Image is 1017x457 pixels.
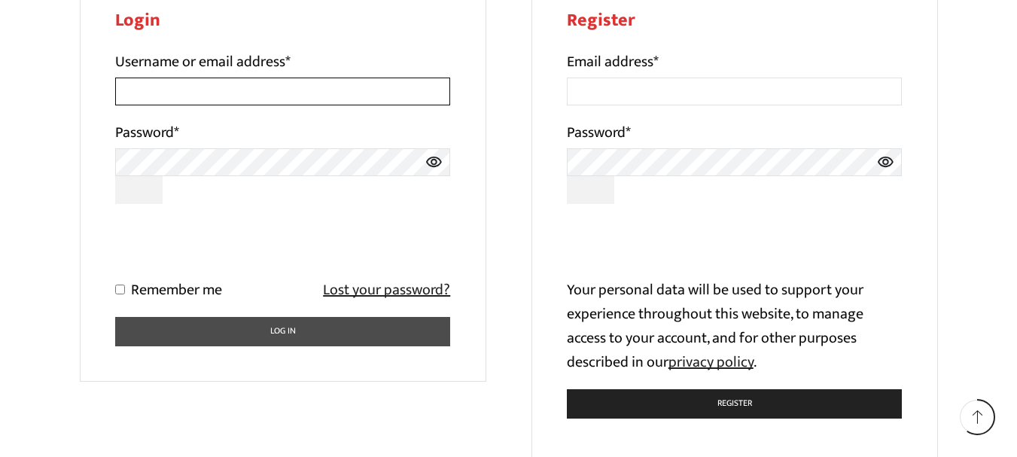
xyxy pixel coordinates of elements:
[115,176,163,204] button: Show password
[567,389,903,419] button: Register
[567,219,796,278] iframe: reCAPTCHA
[567,120,631,145] label: Password
[115,285,125,294] input: Remember me
[567,50,659,74] label: Email address
[567,10,903,32] h2: Register
[115,120,179,145] label: Password
[567,176,615,204] button: Show password
[668,349,754,375] a: privacy policy
[131,277,222,303] span: Remember me
[567,278,903,374] p: Your personal data will be used to support your experience throughout this website, to manage acc...
[115,317,451,346] button: Log in
[115,50,291,74] label: Username or email address
[115,219,344,278] iframe: reCAPTCHA
[323,278,450,302] a: Lost your password?
[115,10,451,32] h2: Login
